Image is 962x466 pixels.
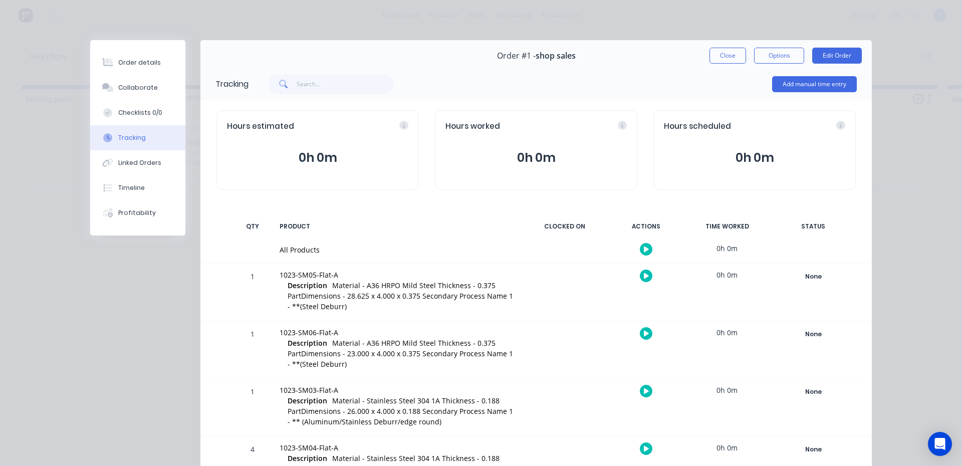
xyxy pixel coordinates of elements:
button: Order details [90,50,185,75]
span: Order #1 - [497,51,536,61]
div: Timeline [118,183,145,192]
button: 0h 0m [445,148,627,167]
button: None [777,385,850,399]
div: TIME WORKED [689,216,765,237]
div: Collaborate [118,83,158,92]
button: Add manual time entry [772,76,857,92]
div: 1 [237,323,268,378]
div: 1023-SM06-Flat-A [280,327,515,338]
div: 1023-SM03-Flat-A [280,385,515,395]
div: 0h 0m [689,321,765,344]
span: shop sales [536,51,576,61]
div: CLOCKED ON [527,216,602,237]
button: Edit Order [812,48,862,64]
div: PRODUCT [274,216,521,237]
button: 0h 0m [227,148,408,167]
div: None [777,385,849,398]
div: 0h 0m [689,379,765,401]
div: None [777,328,849,341]
span: Material - A36 HRPO Mild Steel Thickness - 0.375 PartDimensions - 23.000 x 4.000 x 0.375 Secondar... [288,338,513,369]
div: Tracking [215,78,249,90]
div: Open Intercom Messenger [928,432,952,456]
button: None [777,442,850,456]
div: All Products [280,245,515,255]
button: Linked Orders [90,150,185,175]
div: 0h 0m [689,237,765,260]
span: Description [288,395,327,406]
span: Hours scheduled [664,121,731,132]
div: 0h 0m [689,264,765,286]
input: Search... [297,74,394,94]
div: Order details [118,58,161,67]
button: Profitability [90,200,185,225]
div: Checklists 0/0 [118,108,162,117]
span: Description [288,338,327,348]
div: STATUS [771,216,856,237]
button: Collaborate [90,75,185,100]
div: 1 [237,380,268,436]
button: 0h 0m [664,148,845,167]
div: 1023-SM05-Flat-A [280,270,515,280]
span: Hours worked [445,121,500,132]
div: Linked Orders [118,158,161,167]
div: Tracking [118,133,146,142]
div: None [777,443,849,456]
button: Timeline [90,175,185,200]
span: Description [288,453,327,463]
button: None [777,270,850,284]
div: 1023-SM04-Flat-A [280,442,515,453]
button: None [777,327,850,341]
button: Tracking [90,125,185,150]
div: ACTIONS [608,216,683,237]
span: Hours estimated [227,121,294,132]
div: 0h 0m [689,436,765,459]
button: Close [709,48,746,64]
span: Description [288,280,327,291]
span: Material - Stainless Steel 304 1A Thickness - 0.188 PartDimensions - 26.000 x 4.000 x 0.188 Secon... [288,396,513,426]
div: Profitability [118,208,156,217]
div: None [777,270,849,283]
button: Options [754,48,804,64]
div: QTY [237,216,268,237]
div: 1 [237,265,268,321]
span: Material - A36 HRPO Mild Steel Thickness - 0.375 PartDimensions - 28.625 x 4.000 x 0.375 Secondar... [288,281,513,311]
button: Checklists 0/0 [90,100,185,125]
